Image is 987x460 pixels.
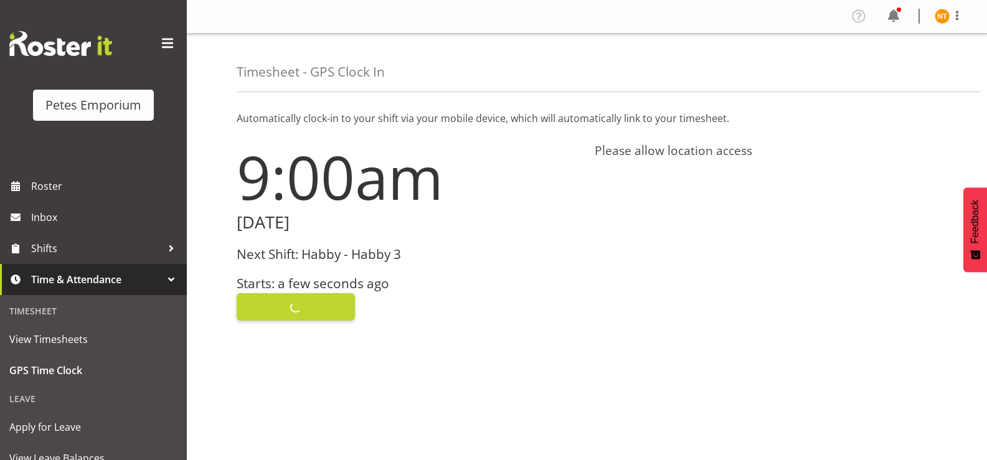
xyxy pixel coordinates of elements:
[970,200,981,243] span: Feedback
[237,143,580,210] h1: 9:00am
[3,298,184,324] div: Timesheet
[237,247,580,261] h3: Next Shift: Habby - Habby 3
[9,418,177,436] span: Apply for Leave
[595,143,938,158] h4: Please allow location access
[3,324,184,355] a: View Timesheets
[31,270,162,289] span: Time & Attendance
[3,355,184,386] a: GPS Time Clock
[45,96,141,115] div: Petes Emporium
[963,187,987,272] button: Feedback - Show survey
[237,213,580,232] h2: [DATE]
[935,9,950,24] img: nicole-thomson8388.jpg
[9,361,177,380] span: GPS Time Clock
[31,239,162,258] span: Shifts
[3,386,184,411] div: Leave
[237,276,580,291] h3: Starts: a few seconds ago
[31,208,181,227] span: Inbox
[9,330,177,349] span: View Timesheets
[31,177,181,195] span: Roster
[237,111,937,126] p: Automatically clock-in to your shift via your mobile device, which will automatically link to you...
[3,411,184,443] a: Apply for Leave
[9,31,112,56] img: Rosterit website logo
[237,65,385,79] h4: Timesheet - GPS Clock In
